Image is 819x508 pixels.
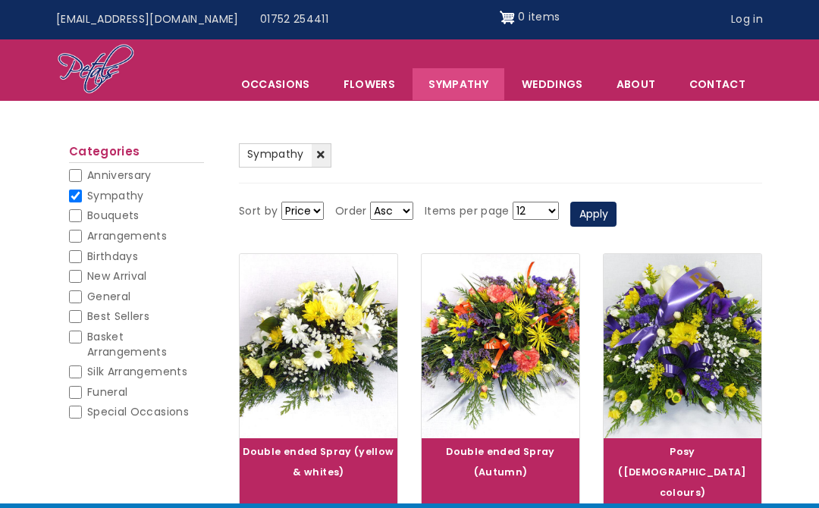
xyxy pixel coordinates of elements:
[87,268,147,284] span: New Arrival
[243,445,394,478] a: Double ended Spray (yellow & whites)
[225,68,326,100] span: Occasions
[500,5,515,30] img: Shopping cart
[87,249,138,264] span: Birthdays
[422,254,579,438] img: Double ended Spray (Autumn)
[87,168,152,183] span: Anniversary
[518,9,560,24] span: 0 items
[87,329,167,359] span: Basket Arrangements
[673,68,761,100] a: Contact
[604,254,761,438] img: Posy (Male colours)
[335,202,367,221] label: Order
[446,445,554,478] a: Double ended Spray (Autumn)
[506,68,599,100] span: Weddings
[87,289,130,304] span: General
[57,43,135,96] img: Home
[87,208,140,223] span: Bouquets
[247,146,304,161] span: Sympathy
[601,68,672,100] a: About
[249,5,339,34] a: 01752 254411
[87,364,187,379] span: Silk Arrangements
[425,202,510,221] label: Items per page
[413,68,504,100] a: Sympathy
[240,254,397,438] img: Double ended Spray (yellow & whites)
[720,5,773,34] a: Log in
[618,445,747,499] a: Posy ([DEMOGRAPHIC_DATA] colours)
[570,202,617,227] button: Apply
[328,68,411,100] a: Flowers
[45,5,249,34] a: [EMAIL_ADDRESS][DOMAIN_NAME]
[239,143,331,168] a: Sympathy
[69,145,204,163] h2: Categories
[500,5,560,30] a: Shopping cart 0 items
[87,404,189,419] span: Special Occasions
[239,202,278,221] label: Sort by
[87,384,127,400] span: Funeral
[87,309,149,324] span: Best Sellers
[87,228,167,243] span: Arrangements
[87,188,144,203] span: Sympathy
